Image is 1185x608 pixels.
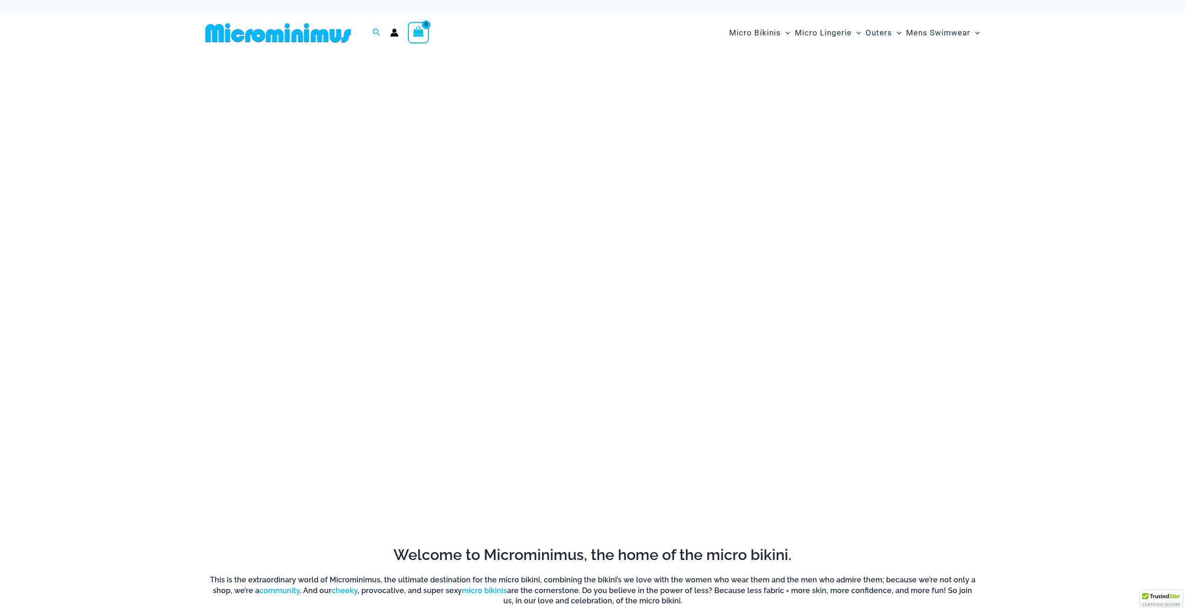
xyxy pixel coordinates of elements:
[729,21,781,45] span: Micro Bikinis
[892,21,901,45] span: Menu Toggle
[209,545,977,565] h2: Welcome to Microminimus, the home of the micro bikini.
[332,586,358,595] a: cheeky
[792,19,863,47] a: Micro LingerieMenu ToggleMenu Toggle
[904,19,982,47] a: Mens SwimwearMenu ToggleMenu Toggle
[906,21,970,45] span: Mens Swimwear
[866,21,892,45] span: Outers
[863,19,904,47] a: OutersMenu ToggleMenu Toggle
[408,22,429,43] a: View Shopping Cart, empty
[259,586,300,595] a: community
[462,586,507,595] a: micro bikinis
[202,22,355,43] img: MM SHOP LOGO FLAT
[852,21,861,45] span: Menu Toggle
[1140,590,1183,608] div: TrustedSite Certified
[781,21,790,45] span: Menu Toggle
[727,19,792,47] a: Micro BikinisMenu ToggleMenu Toggle
[390,28,399,37] a: Account icon link
[372,27,381,39] a: Search icon link
[725,17,984,48] nav: Site Navigation
[970,21,980,45] span: Menu Toggle
[209,575,977,606] h6: This is the extraordinary world of Microminimus, the ultimate destination for the micro bikini, c...
[795,21,852,45] span: Micro Lingerie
